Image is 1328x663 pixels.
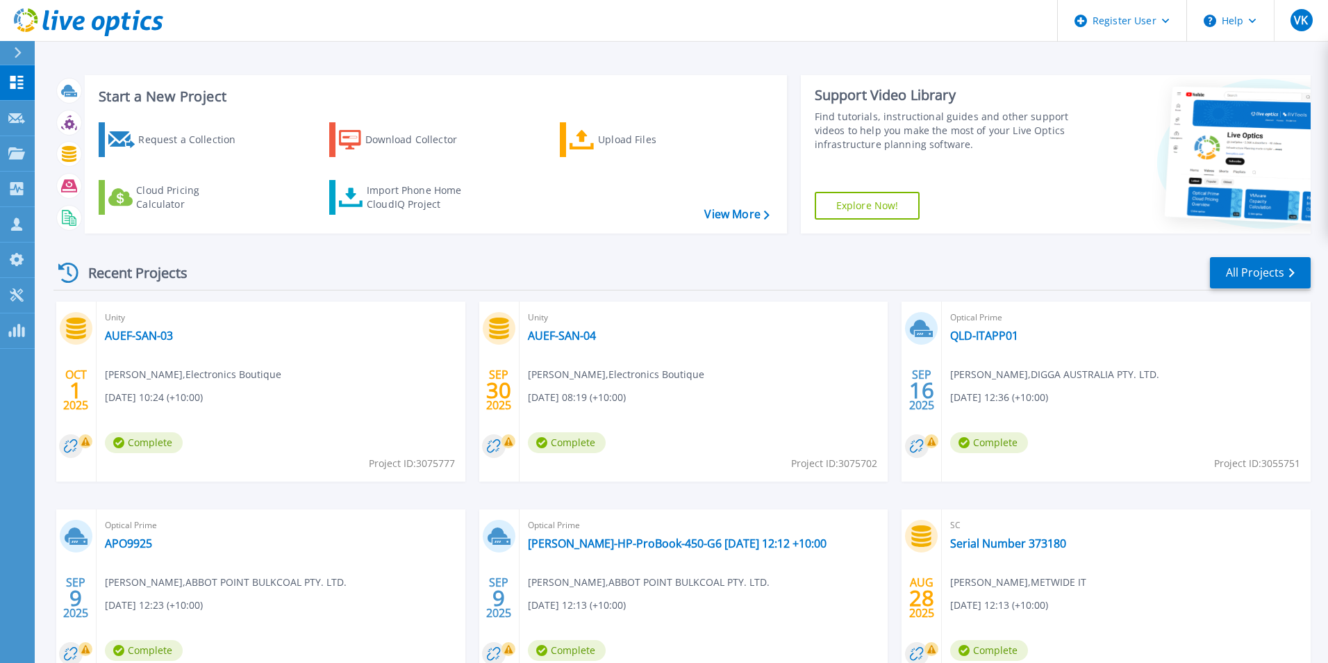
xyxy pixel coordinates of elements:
span: Unity [528,310,880,325]
div: Import Phone Home CloudIQ Project [367,183,475,211]
span: [DATE] 12:23 (+10:00) [105,598,203,613]
div: SEP 2025 [63,573,89,623]
div: SEP 2025 [485,573,512,623]
span: Complete [105,640,183,661]
div: Cloud Pricing Calculator [136,183,247,211]
span: [PERSON_NAME] , Electronics Boutique [528,367,704,382]
span: [DATE] 10:24 (+10:00) [105,390,203,405]
a: QLD-ITAPP01 [950,329,1018,343]
div: SEP 2025 [485,365,512,416]
div: AUG 2025 [908,573,935,623]
span: [PERSON_NAME] , ABBOT POINT BULKCOAL PTY. LTD. [105,575,347,590]
span: [DATE] 12:13 (+10:00) [528,598,626,613]
span: Complete [528,432,606,453]
div: Upload Files [598,126,709,154]
span: [DATE] 08:19 (+10:00) [528,390,626,405]
span: 30 [486,384,511,396]
span: Optical Prime [105,518,457,533]
span: [PERSON_NAME] , METWIDE IT [950,575,1086,590]
a: AUEF-SAN-04 [528,329,596,343]
span: SC [950,518,1302,533]
span: 16 [909,384,934,396]
div: Request a Collection [138,126,249,154]
span: Optical Prime [528,518,880,533]
div: Support Video Library [815,86,1074,104]
a: Download Collector [329,122,484,157]
a: Explore Now! [815,192,920,220]
span: [DATE] 12:36 (+10:00) [950,390,1048,405]
span: Project ID: 3075702 [791,456,877,471]
h3: Start a New Project [99,89,769,104]
span: Unity [105,310,457,325]
div: SEP 2025 [908,365,935,416]
a: Cloud Pricing Calculator [99,180,254,215]
div: Download Collector [365,126,476,154]
span: Complete [950,640,1028,661]
a: AUEF-SAN-03 [105,329,173,343]
span: 1 [69,384,82,396]
a: All Projects [1210,257,1311,288]
div: OCT 2025 [63,365,89,416]
span: Project ID: 3055751 [1214,456,1300,471]
span: Optical Prime [950,310,1302,325]
a: Upload Files [560,122,715,157]
span: [PERSON_NAME] , ABBOT POINT BULKCOAL PTY. LTD. [528,575,770,590]
span: [DATE] 12:13 (+10:00) [950,598,1048,613]
a: Request a Collection [99,122,254,157]
span: [PERSON_NAME] , DIGGA AUSTRALIA PTY. LTD. [950,367,1159,382]
span: [PERSON_NAME] , Electronics Boutique [105,367,281,382]
span: Complete [950,432,1028,453]
span: VK [1294,15,1308,26]
div: Find tutorials, instructional guides and other support videos to help you make the most of your L... [815,110,1074,152]
span: Complete [105,432,183,453]
span: 28 [909,592,934,604]
a: [PERSON_NAME]-HP-ProBook-450-G6 [DATE] 12:12 +10:00 [528,537,827,550]
a: APO9925 [105,537,152,550]
span: Complete [528,640,606,661]
a: View More [704,208,769,221]
span: 9 [492,592,505,604]
span: 9 [69,592,82,604]
div: Recent Projects [53,256,206,290]
span: Project ID: 3075777 [369,456,455,471]
a: Serial Number 373180 [950,537,1066,550]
